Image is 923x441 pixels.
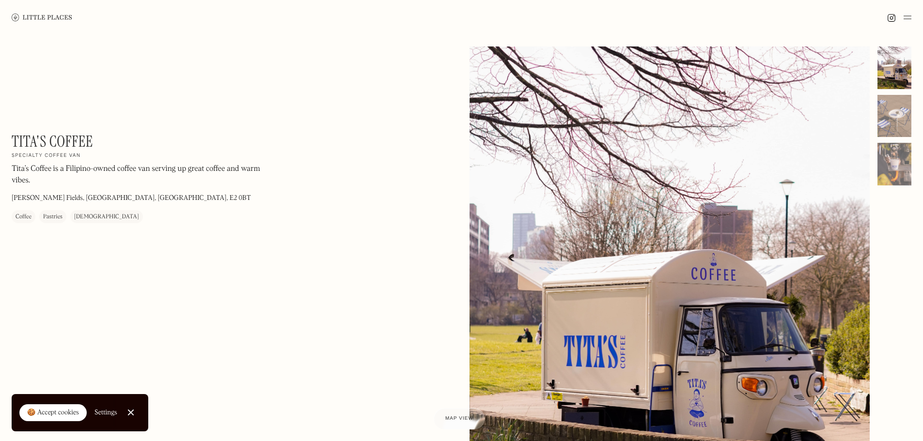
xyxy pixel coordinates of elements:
[74,213,139,222] div: [DEMOGRAPHIC_DATA]
[27,408,79,418] div: 🍪 Accept cookies
[12,153,81,160] h2: Specialty coffee van
[94,402,117,424] a: Settings
[12,194,251,204] p: [PERSON_NAME] Fields, [GEOGRAPHIC_DATA], [GEOGRAPHIC_DATA], E2 0BT
[12,164,273,187] p: Tita’s Coffee is a Filipino-owned coffee van serving up great coffee and warm vibes.
[19,404,87,422] a: 🍪 Accept cookies
[12,132,93,151] h1: Tita's Coffee
[43,213,63,222] div: Pastries
[16,213,31,222] div: Coffee
[121,403,141,422] a: Close Cookie Popup
[445,416,473,421] span: Map view
[434,408,485,429] a: Map view
[94,409,117,416] div: Settings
